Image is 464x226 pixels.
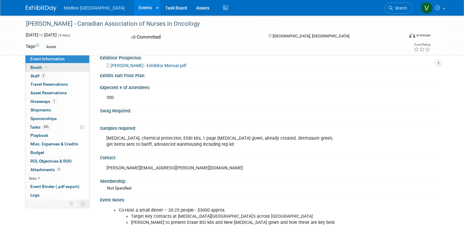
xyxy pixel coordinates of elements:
span: [DATE] [DATE] [26,32,57,37]
div: Committed [129,32,258,43]
a: Tasks33% [25,123,89,131]
span: Event Binder (.pdf export) [30,184,79,189]
span: Travel Reservations [30,82,68,87]
td: Tags [26,43,39,50]
img: ExhibitDay [26,5,56,11]
a: Giveaways1 [25,97,89,106]
span: Logs [30,193,40,198]
a: Attachments9 [25,166,89,174]
a: Sponsorships [25,115,89,123]
td: Toggle Event Tabs [77,200,90,208]
span: less [29,176,36,181]
img: Vahid Mohammadi [421,2,432,14]
span: 9 [56,167,61,172]
div: Swag Required: [100,106,438,114]
div: [PERSON_NAME][EMAIL_ADDRESS][PERSON_NAME][DOMAIN_NAME] [102,162,372,174]
a: Staff2 [25,72,89,80]
span: Staff [30,73,46,78]
a: Logs [25,191,89,199]
div: Contact: [100,153,438,161]
span: Search [393,6,407,10]
div: [PERSON_NAME] - Canadian Association of Nurses in Oncology [24,18,396,29]
a: Asset Reservations [25,89,89,97]
div: Exhibit Hall Floor Plan: [100,71,438,79]
span: Giveaways [30,99,56,104]
div: Samples required: [100,124,438,131]
span: Asset Reservations [30,90,67,95]
span: Shipments [30,107,51,112]
span: Medline [GEOGRAPHIC_DATA] [64,6,125,10]
div: [MEDICAL_DATA], chemical protection, ESBI kits, 1 page [MEDICAL_DATA] gown, already created. derm... [102,132,372,151]
a: less [25,174,89,183]
div: Acute [44,44,58,50]
span: 1 [52,99,56,104]
span: (4 days) [58,33,71,37]
a: Misc. Expenses & Credits [25,140,89,148]
img: Format-Inperson.png [409,33,415,38]
span: Event Information [30,56,65,61]
div: Membership: [100,177,435,184]
div: Event Format [371,32,431,41]
a: Booth [25,63,89,72]
div: Exhibitor Prospectus: [100,53,438,61]
span: Sponsorships [30,116,57,121]
span: Tasks [30,125,50,130]
a: Event Binder (.pdf export) [25,183,89,191]
span: 2 [41,73,46,78]
a: [PERSON_NAME] - Exhibitor Manual.pdf [106,63,186,68]
li: Co-Host a small dinner – 20-25 people - $3000 approx. [119,207,368,213]
a: Travel Reservations [25,80,89,89]
span: Misc. Expenses & Credits [30,141,78,146]
a: Shipments [25,106,89,114]
div: 300 [102,92,372,104]
span: to [38,32,44,37]
a: Search [385,3,413,13]
span: Attachments [30,167,61,172]
a: Playbook [25,131,89,140]
a: ROI, Objectives & ROO [25,157,89,165]
i: Booth reservation complete [45,66,48,69]
span: [PERSON_NAME] - Exhibitor Manual.pdf [111,63,186,68]
div: Not Specified [107,185,433,191]
span: Budget [30,150,44,155]
span: Playbook [30,133,48,138]
li: Target Key Contacts at [MEDICAL_DATA][GEOGRAPHIC_DATA]’s across [GEOGRAPHIC_DATA] [131,213,368,220]
span: Booth [30,65,49,70]
span: ROI, Objectives & ROO [30,159,71,164]
div: Event Notes: [100,195,438,203]
span: 33% [42,125,50,129]
span: [GEOGRAPHIC_DATA], [GEOGRAPHIC_DATA] [273,34,349,38]
div: Event Rating [414,43,430,46]
div: In-Person [416,33,431,38]
a: Event Information [25,55,89,63]
div: Expected # of Attendees: [100,83,438,91]
a: Budget [25,149,89,157]
td: Personalize Event Tab Strip [66,200,77,208]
